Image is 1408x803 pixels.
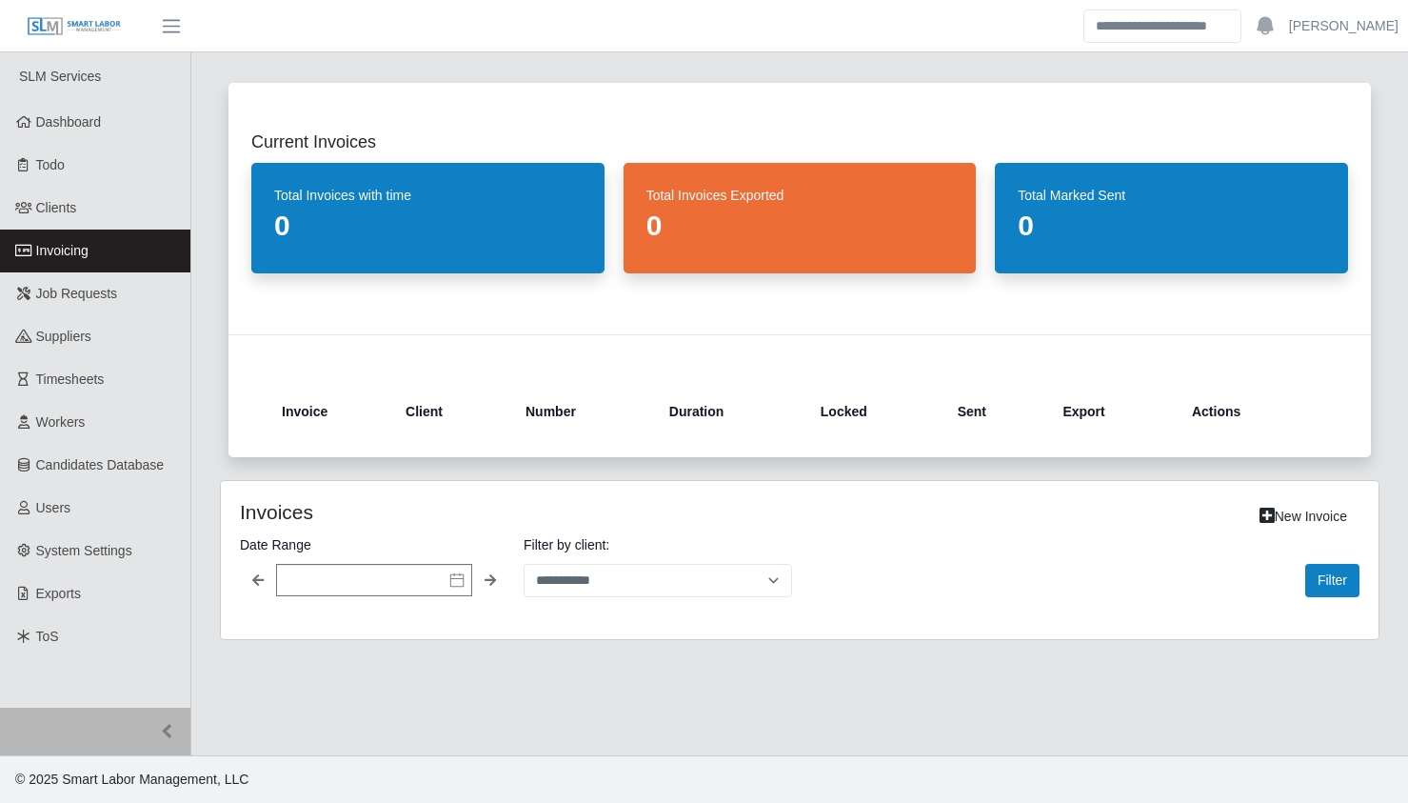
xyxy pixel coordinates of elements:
[1305,564,1359,597] button: Filter
[15,772,248,787] span: © 2025 Smart Labor Management, LLC
[1083,10,1241,43] input: Search
[282,389,390,434] th: Invoice
[524,533,792,556] label: Filter by client:
[510,389,654,434] th: Number
[251,129,1348,155] h2: Current Invoices
[1177,389,1318,434] th: Actions
[36,371,105,387] span: Timesheets
[942,389,1048,434] th: Sent
[36,629,59,644] span: ToS
[654,389,805,434] th: Duration
[27,16,122,37] img: SLM Logo
[36,329,91,344] span: Suppliers
[36,543,132,558] span: System Settings
[1289,16,1398,36] a: [PERSON_NAME]
[390,389,510,434] th: Client
[646,186,954,205] dt: Total Invoices Exported
[36,414,86,430] span: Workers
[36,586,81,601] span: Exports
[36,243,89,258] span: Invoicing
[1018,209,1325,243] dd: 0
[274,186,582,205] dt: Total Invoices with time
[36,157,65,172] span: Todo
[36,200,77,215] span: Clients
[36,114,102,130] span: Dashboard
[240,500,690,524] h4: Invoices
[36,500,71,515] span: Users
[1047,389,1177,434] th: Export
[646,209,954,243] dd: 0
[1247,500,1359,533] a: New Invoice
[240,533,508,556] label: Date Range
[1018,186,1325,205] dt: Total Marked Sent
[36,286,118,301] span: Job Requests
[36,457,165,472] span: Candidates Database
[19,69,101,84] span: SLM Services
[805,389,942,434] th: Locked
[274,209,582,243] dd: 0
